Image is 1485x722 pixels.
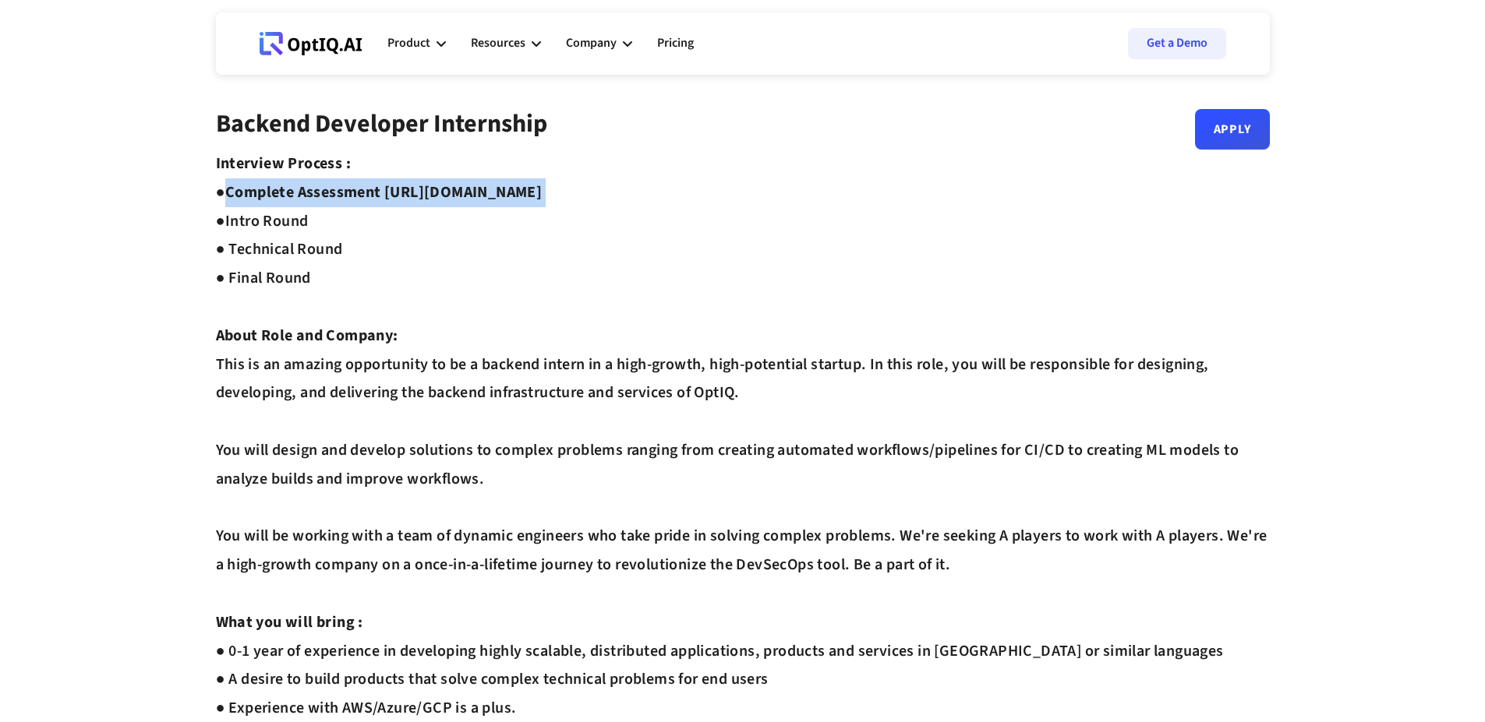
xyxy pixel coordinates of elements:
strong: What you will bring : [216,611,363,633]
a: Apply [1195,109,1270,150]
div: Company [566,33,617,54]
div: Product [387,33,430,54]
div: Resources [471,33,525,54]
a: Pricing [657,20,694,67]
a: Webflow Homepage [260,20,362,67]
a: Get a Demo [1128,28,1226,59]
strong: Backend Developer Internship [216,106,547,142]
strong: Complete Assessment [URL][DOMAIN_NAME] ● [216,181,543,232]
div: Resources [471,20,541,67]
strong: About Role and Company: [216,325,398,347]
div: Company [566,20,632,67]
div: Product [387,20,446,67]
strong: Interview Process : [216,153,352,174]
